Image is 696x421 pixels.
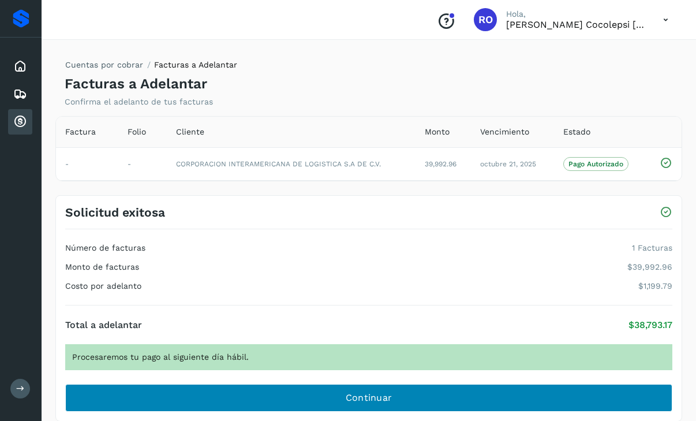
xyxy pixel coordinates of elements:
a: Cuentas por cobrar [65,60,143,69]
span: Vencimiento [480,126,529,138]
td: - [56,147,118,180]
span: Estado [563,126,590,138]
p: $39,992.96 [627,262,672,272]
p: $38,793.17 [628,319,672,330]
p: Rosa Osiris Cocolepsi Morales [506,19,645,30]
h4: Número de facturas [65,243,145,253]
button: Continuar [65,384,672,412]
h4: Costo por adelanto [65,281,141,291]
h4: Total a adelantar [65,319,142,330]
span: Facturas a Adelantar [154,60,237,69]
div: Cuentas por cobrar [8,109,32,135]
h3: Solicitud exitosa [65,205,165,219]
h4: Facturas a Adelantar [65,76,207,92]
span: 39,992.96 [425,160,456,168]
h4: Monto de facturas [65,262,139,272]
td: - [118,147,167,180]
div: Embarques [8,81,32,107]
span: Folio [128,126,146,138]
div: Inicio [8,54,32,79]
p: Hola, [506,9,645,19]
p: $1,199.79 [638,281,672,291]
nav: breadcrumb [65,59,237,76]
span: Cliente [176,126,204,138]
p: 1 Facturas [632,243,672,253]
td: CORPORACION INTERAMERICANA DE LOGISTICA S.A DE C.V. [167,147,415,180]
span: Factura [65,126,96,138]
span: octubre 21, 2025 [480,160,536,168]
div: Procesaremos tu pago al siguiente día hábil. [65,344,672,370]
span: Continuar [346,392,392,404]
p: Confirma el adelanto de tus facturas [65,97,213,107]
p: Pago Autorizado [568,160,623,168]
span: Monto [425,126,450,138]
